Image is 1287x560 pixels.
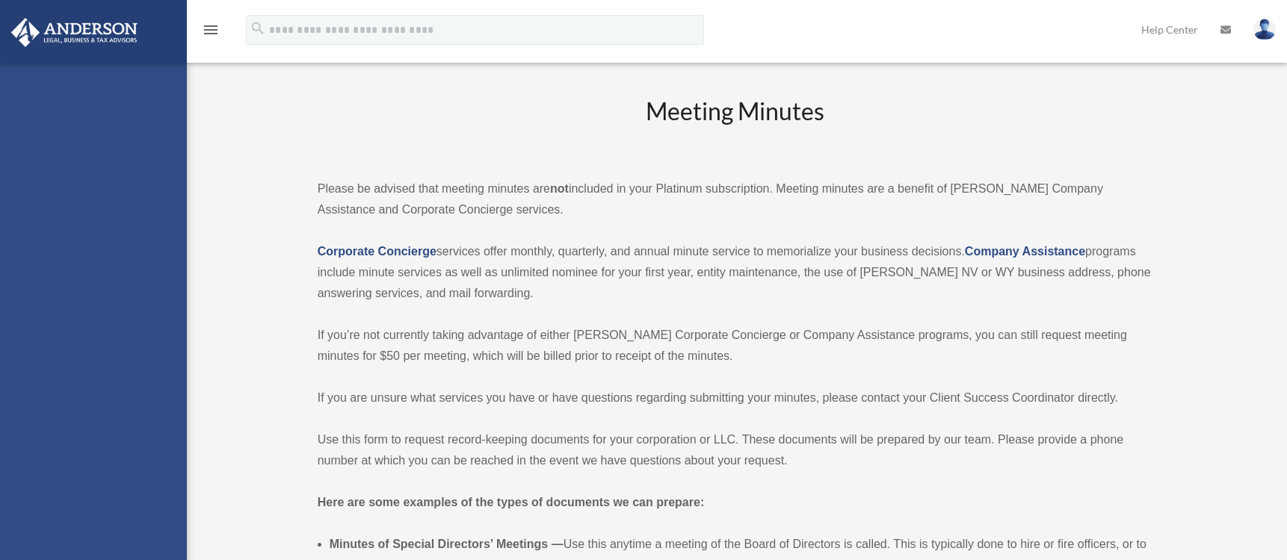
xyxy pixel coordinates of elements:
p: services offer monthly, quarterly, and annual minute service to memorialize your business decisio... [318,241,1153,304]
p: Please be advised that meeting minutes are included in your Platinum subscription. Meeting minute... [318,178,1153,220]
strong: Here are some examples of the types of documents we can prepare: [318,496,705,508]
b: Minutes of Special Directors’ Meetings — [330,538,564,550]
img: Anderson Advisors Platinum Portal [7,18,142,47]
a: menu [202,26,220,39]
a: Corporate Concierge [318,245,436,258]
p: If you’re not currently taking advantage of either [PERSON_NAME] Corporate Concierge or Company A... [318,325,1153,367]
strong: not [550,182,569,195]
p: If you are unsure what services you have or have questions regarding submitting your minutes, ple... [318,388,1153,408]
i: search [250,20,266,37]
p: Use this form to request record-keeping documents for your corporation or LLC. These documents wi... [318,429,1153,471]
img: User Pic [1253,19,1276,40]
h2: Meeting Minutes [318,95,1153,157]
i: menu [202,21,220,39]
a: Company Assistance [965,245,1085,258]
